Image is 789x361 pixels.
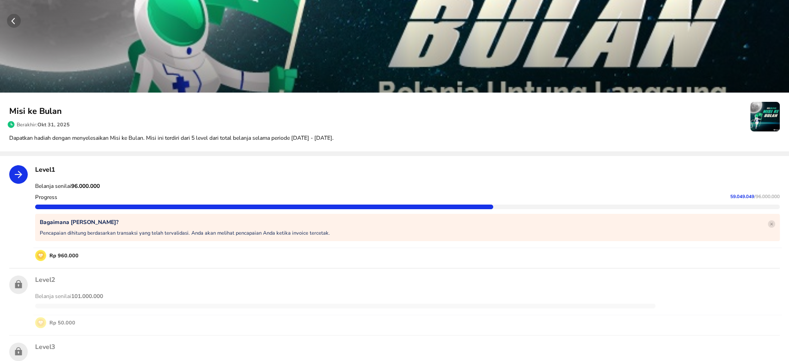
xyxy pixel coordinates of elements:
[37,121,70,128] span: Okt 31, 2025
[750,102,780,131] img: mission-icon-21576
[35,293,103,300] span: Belanja senilai
[35,342,780,351] p: Level 3
[40,230,330,237] p: Pencapaian dihitung berdasarkan transaksi yang telah tervalidasi. Anda akan melihat pencapaian An...
[35,165,780,174] p: Level 1
[71,293,103,300] strong: 101.000.000
[730,193,754,200] span: 59.049.049
[71,182,100,190] strong: 96.000.000
[46,252,79,260] p: Rp 960.000
[46,319,75,327] p: Rp 50.000
[40,218,330,226] p: Bagaimana [PERSON_NAME]?
[9,134,780,142] p: Dapatkan hadiah dengan menyelesaikan Misi ke Bulan. Misi ini terdiri dari 5 level dari total bela...
[9,105,750,118] p: Misi ke Bulan
[35,275,780,284] p: Level 2
[17,121,70,128] p: Berakhir:
[754,193,780,200] span: / 96.000.000
[35,182,100,190] span: Belanja senilai
[35,193,57,201] p: Progress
